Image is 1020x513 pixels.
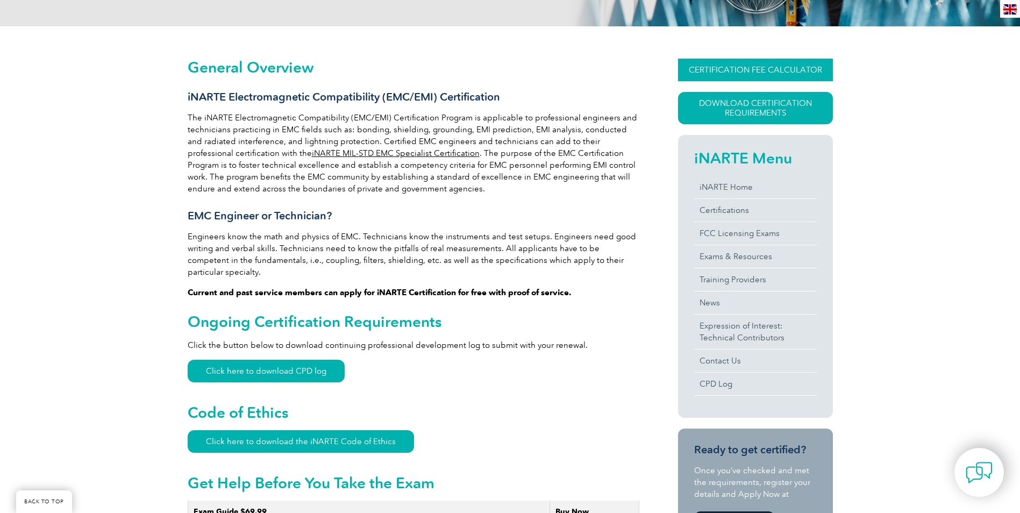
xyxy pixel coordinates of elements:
[694,199,817,222] a: Certifications
[694,149,817,167] h2: iNARTE Menu
[694,245,817,268] a: Exams & Resources
[188,231,639,278] p: Engineers know the math and physics of EMC. Technicians know the instruments and test setups. Eng...
[694,291,817,314] a: News
[694,443,817,457] h3: Ready to get certified?
[188,59,639,76] h2: General Overview
[694,373,817,395] a: CPD Log
[312,148,480,158] a: iNARTE MIL-STD EMC Specialist Certification
[188,209,639,223] h3: EMC Engineer or Technician?
[188,404,639,421] h2: Code of Ethics
[188,313,639,330] h2: Ongoing Certification Requirements
[188,90,639,104] h3: iNARTE Electromagnetic Compatibility (EMC/EMI) Certification
[188,288,572,297] strong: Current and past service members can apply for iNARTE Certification for free with proof of service.
[694,350,817,372] a: Contact Us
[188,112,639,195] p: The iNARTE Electromagnetic Compatibility (EMC/EMI) Certification Program is applicable to profess...
[188,430,414,453] a: Click here to download the iNARTE Code of Ethics
[678,59,833,81] a: CERTIFICATION FEE CALCULATOR
[694,465,817,500] p: Once you’ve checked and met the requirements, register your details and Apply Now at
[16,490,72,513] a: BACK TO TOP
[694,315,817,349] a: Expression of Interest:Technical Contributors
[1003,4,1017,15] img: en
[694,222,817,245] a: FCC Licensing Exams
[678,92,833,124] a: Download Certification Requirements
[966,459,993,486] img: contact-chat.png
[694,268,817,291] a: Training Providers
[694,176,817,198] a: iNARTE Home
[188,474,639,491] h2: Get Help Before You Take the Exam
[188,360,345,382] a: Click here to download CPD log
[188,339,639,351] p: Click the button below to download continuing professional development log to submit with your re...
